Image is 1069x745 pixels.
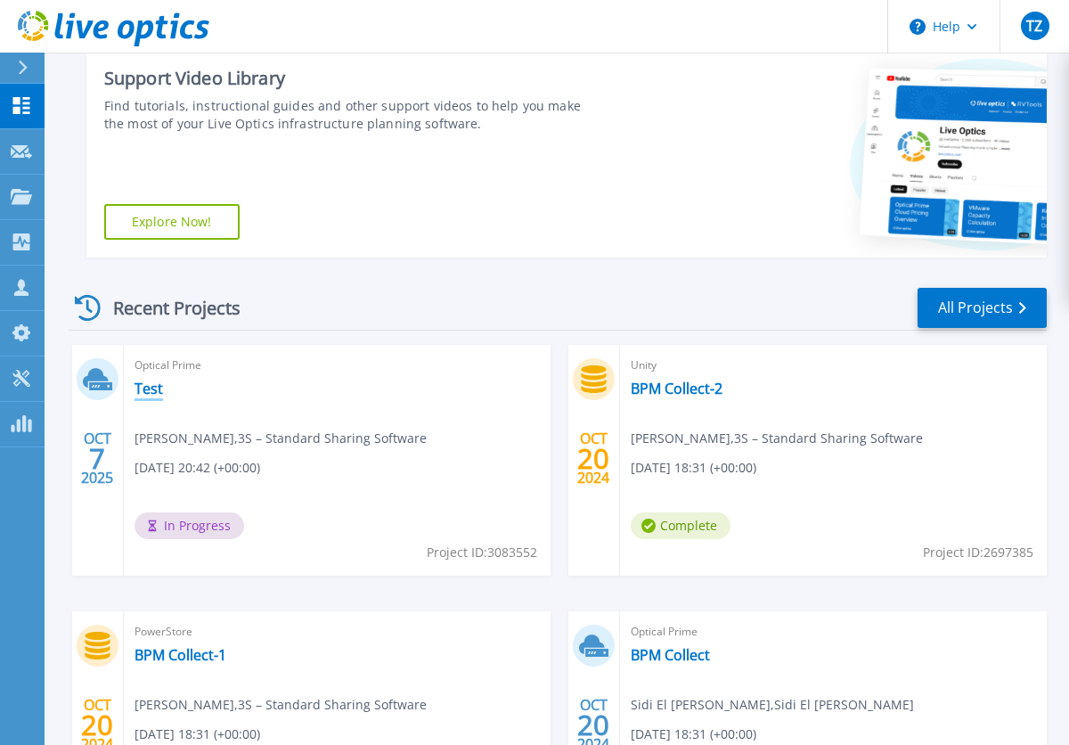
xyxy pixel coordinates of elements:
a: Explore Now! [104,204,240,240]
a: BPM Collect [631,646,710,664]
div: OCT 2025 [80,426,114,491]
a: BPM Collect-1 [135,646,226,664]
div: Recent Projects [69,286,265,330]
span: Complete [631,512,730,539]
span: Project ID: 3083552 [427,543,537,562]
span: In Progress [135,512,244,539]
span: Optical Prime [135,356,540,375]
span: [PERSON_NAME] , 3S – Standard Sharing Software [631,429,923,448]
span: Unity [631,356,1036,375]
a: BPM Collect-2 [631,380,722,397]
span: TZ [1026,19,1042,33]
a: All Projects [918,288,1047,328]
span: [PERSON_NAME] , 3S – Standard Sharing Software [135,695,427,715]
span: [DATE] 20:42 (+00:00) [135,458,260,478]
div: OCT 2024 [576,426,610,491]
span: Optical Prime [631,622,1036,642]
span: [DATE] 18:31 (+00:00) [631,458,756,478]
div: Support Video Library [104,67,602,90]
span: 20 [577,451,609,466]
span: PowerStore [135,622,540,642]
span: 20 [577,717,609,733]
div: Find tutorials, instructional guides and other support videos to help you make the most of your L... [104,97,602,133]
span: 20 [81,717,113,733]
a: Test [135,380,163,397]
span: Sidi El [PERSON_NAME] , Sidi El [PERSON_NAME] [631,695,914,715]
span: [DATE] 18:31 (+00:00) [631,725,756,744]
span: Project ID: 2697385 [923,543,1033,562]
span: [DATE] 18:31 (+00:00) [135,725,260,744]
span: [PERSON_NAME] , 3S – Standard Sharing Software [135,429,427,448]
span: 7 [89,451,105,466]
